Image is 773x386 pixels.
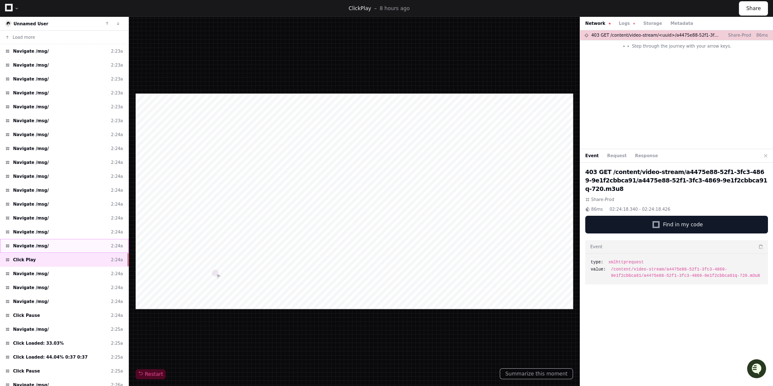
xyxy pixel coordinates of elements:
span: Navigate /msg/ [13,131,49,138]
div: Start new chat [29,63,138,71]
span: Click Loaded: 33.03% [13,340,64,346]
span: Click Pause [13,312,40,319]
span: Navigate /msg/ [13,243,49,249]
div: We're offline, but we'll be back soon! [29,71,122,78]
span: Load more [13,34,35,40]
span: Navigate /msg/ [13,90,49,96]
span: Click [349,5,361,11]
span: Restart [138,371,163,378]
img: PlayerZero [8,8,25,25]
button: Find in my code [585,216,768,233]
button: Summarize this moment [500,368,573,379]
button: Restart [136,369,165,379]
span: Find in my code [663,221,703,228]
span: Navigate /msg/ [13,76,49,82]
div: 2:23a [111,104,123,110]
button: Storage [643,20,662,27]
span: /content/video-stream/a4475e88-52f1-3fc3-4869-9e1f2cbbca91/a4475e88-52f1-3fc3-4869-9e1f2cbbca91q-... [611,266,762,279]
span: 86ms [591,206,603,212]
div: 2:25a [111,340,123,346]
div: 2:24a [111,229,123,235]
a: Unnamed User [13,21,48,26]
span: Navigate /msg/ [13,271,49,277]
div: 2:23a [111,76,123,82]
div: 2:24a [111,145,123,152]
span: Step through the journey with your arrow keys. [632,43,731,49]
span: Navigate /msg/ [13,159,49,166]
div: Welcome [8,34,153,47]
button: Event [585,153,599,159]
span: Navigate /msg/ [13,104,49,110]
div: 2:24a [111,243,123,249]
button: Share [739,1,768,16]
span: Navigate /msg/ [13,145,49,152]
a: Powered byPylon [59,88,102,95]
iframe: Open customer support [746,358,769,381]
span: Pylon [84,88,102,95]
h2: 403 GET /content/video-stream/a4475e88-52f1-3fc3-4869-9e1f2cbbca91/a4475e88-52f1-3fc3-4869-9e1f2c... [585,168,768,193]
span: value: [591,266,606,273]
span: Navigate /msg/ [13,201,49,207]
button: Logs [619,20,635,27]
span: Navigate /msg/ [13,298,49,305]
div: 2:24a [111,271,123,277]
div: 2:24a [111,312,123,319]
span: Navigate /msg/ [13,187,49,193]
p: 86ms [751,32,768,38]
span: 02:24:18.340 - 02:24:18.426 [610,206,670,212]
div: 2:25a [111,354,123,360]
span: Share-Prod [591,196,614,203]
span: type: [591,259,603,265]
span: Play [361,5,371,11]
span: Navigate /msg/ [13,173,49,180]
button: Request [607,153,626,159]
div: 2:24a [111,159,123,166]
span: Click Pause [13,368,40,374]
div: 2:24a [111,173,123,180]
p: 8 hours ago [380,5,410,12]
span: Click Loaded: 44.04% 0:37 0:37 [13,354,88,360]
div: 2:24a [111,215,123,221]
span: Navigate /msg/ [13,326,49,332]
span: xmlhttprequest [608,259,644,265]
div: 2:23a [111,62,123,68]
div: 2:24a [111,201,123,207]
div: 2:24a [111,187,123,193]
div: 2:25a [111,326,123,332]
div: 2:24a [111,298,123,305]
img: 1756235613930-3d25f9e4-fa56-45dd-b3ad-e072dfbd1548 [8,63,24,78]
div: 2:23a [111,118,123,124]
div: 2:24a [111,131,123,138]
div: 2:24a [111,284,123,291]
button: Start new chat [143,65,153,75]
button: Metadata [670,20,693,27]
span: Navigate /msg/ [13,229,49,235]
span: Navigate /msg/ [13,118,49,124]
span: Navigate /msg/ [13,48,49,54]
span: Navigate /msg/ [13,284,49,291]
span: Navigate /msg/ [13,62,49,68]
div: 2:23a [111,90,123,96]
div: 2:23a [111,48,123,54]
button: Network [585,20,610,27]
span: 403 GET /content/video-stream/<uuid>/a4475e88-52f1-3fc3<number>-9e1f2cbbca91q<number>m3u8 [591,32,721,38]
span: Click Play [13,257,36,263]
div: 2:24a [111,257,123,263]
p: Share-Prod [728,32,751,38]
span: Navigate /msg/ [13,215,49,221]
h3: Event [590,244,602,250]
button: Response [635,153,658,159]
div: 2:25a [111,368,123,374]
img: 16.svg [6,21,11,27]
